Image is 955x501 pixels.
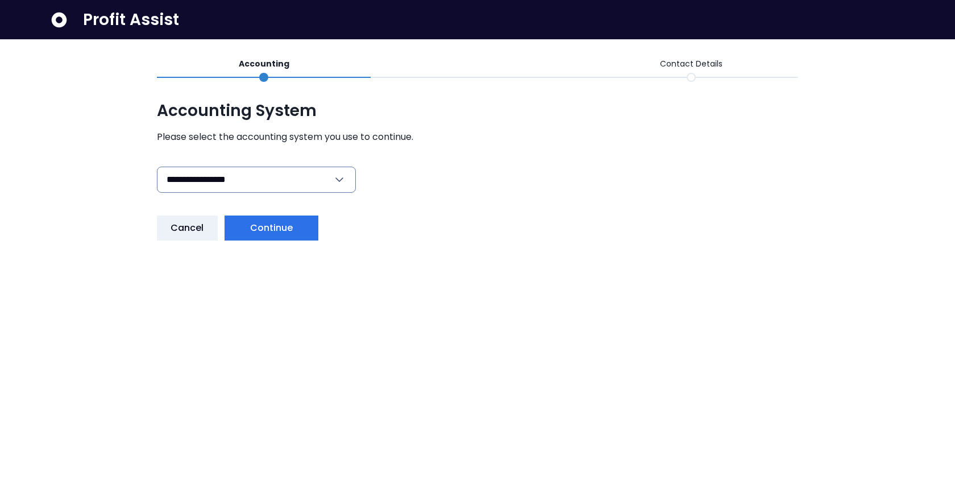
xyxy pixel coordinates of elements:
[171,221,204,235] span: Cancel
[250,221,293,235] span: Continue
[239,58,289,70] p: Accounting
[83,10,179,30] span: Profit Assist
[157,216,218,241] button: Cancel
[660,58,723,70] p: Contact Details
[225,216,319,241] button: Continue
[157,130,798,144] span: Please select the accounting system you use to continue.
[157,101,798,121] span: Accounting System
